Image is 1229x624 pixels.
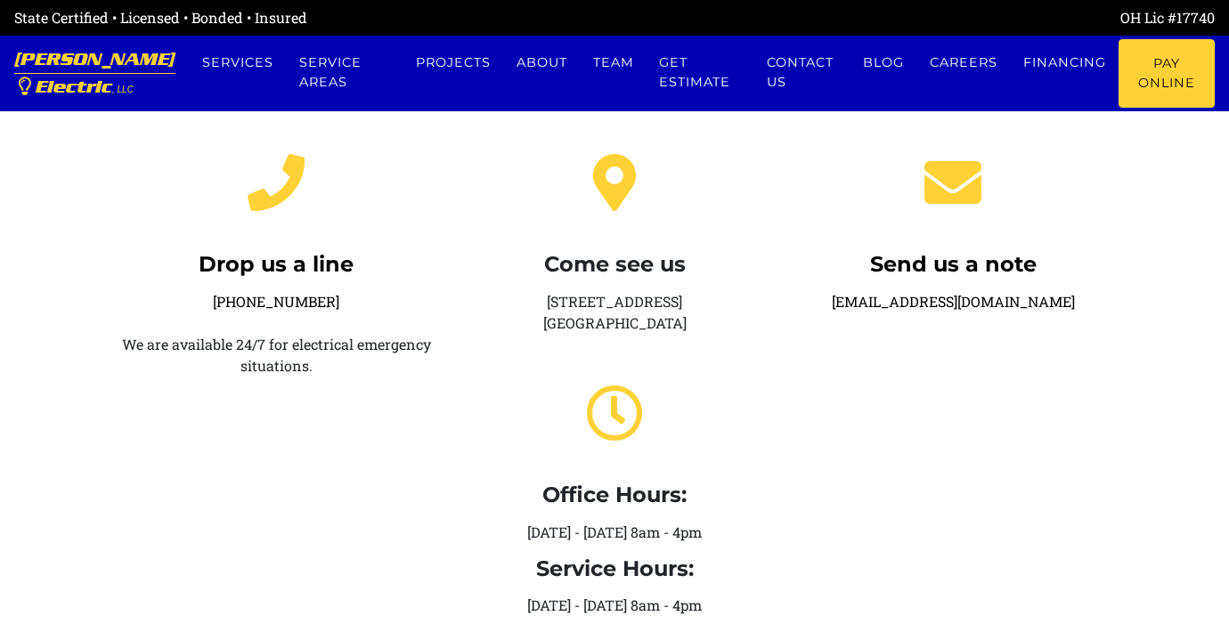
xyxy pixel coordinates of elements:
[614,7,1215,28] div: OH Lic #17740
[14,36,175,111] a: [PERSON_NAME] Electric, LLC
[797,170,1109,311] a: Send us a note[EMAIL_ADDRESS][DOMAIN_NAME]
[459,252,770,278] h4: Come see us
[287,39,403,106] a: Service Areas
[503,39,580,86] a: About
[14,7,614,28] div: State Certified • Licensed • Bonded • Insured
[190,39,287,86] a: Services
[120,252,432,278] h4: Drop us a line
[1119,39,1215,108] a: Pay Online
[120,170,432,311] a: Drop us a line[PHONE_NUMBER]
[459,482,770,508] h4: Office Hours:
[754,39,851,106] a: Contact us
[580,39,647,86] a: Team
[797,252,1109,278] h4: Send us a note
[403,39,504,86] a: Projects
[851,39,917,86] a: Blog
[647,39,754,106] a: Get estimate
[1011,39,1119,86] a: Financing
[112,85,134,94] span: , LLC
[459,556,770,582] h4: Service Hours:
[917,39,1011,86] a: Careers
